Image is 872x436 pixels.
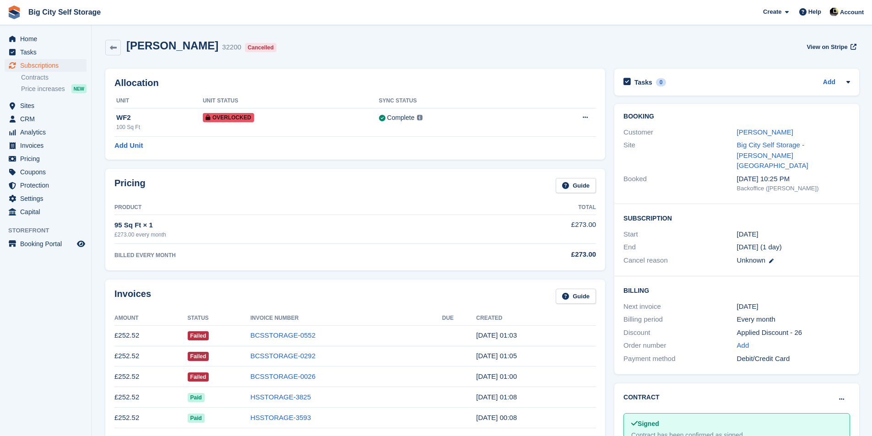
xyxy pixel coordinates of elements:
[203,113,254,122] span: Overlocked
[20,32,75,45] span: Home
[631,419,842,429] div: Signed
[387,113,415,123] div: Complete
[20,59,75,72] span: Subscriptions
[20,237,75,250] span: Booking Portal
[807,43,847,52] span: View on Stripe
[114,408,188,428] td: £252.52
[20,46,75,59] span: Tasks
[634,78,652,86] h2: Tasks
[737,328,850,338] div: Applied Discount - 26
[188,372,209,382] span: Failed
[823,77,835,88] a: Add
[623,354,737,364] div: Payment method
[623,174,737,193] div: Booked
[379,94,530,108] th: Sync Status
[623,229,737,240] div: Start
[808,7,821,16] span: Help
[114,220,457,231] div: 95 Sq Ft × 1
[188,311,250,326] th: Status
[476,352,517,360] time: 2025-06-15 00:05:28 UTC
[457,215,596,243] td: £273.00
[245,43,276,52] div: Cancelled
[417,115,422,120] img: icon-info-grey-7440780725fd019a000dd9b08b2336e03edf1995a4989e88bcd33f0948082b44.svg
[7,5,21,19] img: stora-icon-8386f47178a22dfd0bd8f6a31ec36ba5ce8667c1dd55bd0f319d3a0aa187defe.svg
[476,372,517,380] time: 2025-05-15 00:00:13 UTC
[114,346,188,366] td: £252.52
[623,140,737,171] div: Site
[803,39,858,54] a: View on Stripe
[737,128,793,136] a: [PERSON_NAME]
[188,393,205,402] span: Paid
[188,331,209,340] span: Failed
[457,249,596,260] div: £273.00
[8,226,91,235] span: Storefront
[476,414,517,421] time: 2025-03-15 00:08:59 UTC
[476,331,517,339] time: 2025-07-15 00:03:40 UTC
[623,127,737,138] div: Customer
[114,78,596,88] h2: Allocation
[763,7,781,16] span: Create
[623,285,850,295] h2: Billing
[21,73,87,82] a: Contracts
[5,179,87,192] a: menu
[20,126,75,139] span: Analytics
[623,328,737,338] div: Discount
[114,231,457,239] div: £273.00 every month
[25,5,104,20] a: Big City Self Storage
[250,393,311,401] a: HSSTORAGE-3825
[250,311,442,326] th: Invoice Number
[20,179,75,192] span: Protection
[21,85,65,93] span: Price increases
[5,139,87,152] a: menu
[20,139,75,152] span: Invoices
[222,42,241,53] div: 32200
[20,99,75,112] span: Sites
[5,192,87,205] a: menu
[114,366,188,387] td: £252.52
[20,166,75,178] span: Coupons
[5,126,87,139] a: menu
[5,59,87,72] a: menu
[737,340,749,351] a: Add
[5,166,87,178] a: menu
[737,141,808,169] a: Big City Self Storage - [PERSON_NAME][GEOGRAPHIC_DATA]
[476,393,517,401] time: 2025-04-15 00:08:22 UTC
[114,325,188,346] td: £252.52
[623,393,660,402] h2: Contract
[623,301,737,312] div: Next invoice
[250,372,315,380] a: BCSSTORAGE-0026
[5,99,87,112] a: menu
[623,113,850,120] h2: Booking
[116,113,203,123] div: WF2
[20,192,75,205] span: Settings
[20,205,75,218] span: Capital
[21,84,87,94] a: Price increases NEW
[623,255,737,266] div: Cancel reason
[457,200,596,215] th: Total
[20,113,75,125] span: CRM
[188,352,209,361] span: Failed
[250,352,315,360] a: BCSSTORAGE-0292
[126,39,218,52] h2: [PERSON_NAME]
[829,7,839,16] img: Patrick Nevin
[114,289,151,304] h2: Invoices
[737,174,850,184] div: [DATE] 10:25 PM
[737,314,850,325] div: Every month
[840,8,864,17] span: Account
[71,84,87,93] div: NEW
[737,229,758,240] time: 2024-02-01 00:00:00 UTC
[737,184,850,193] div: Backoffice ([PERSON_NAME])
[5,46,87,59] a: menu
[737,256,766,264] span: Unknown
[623,340,737,351] div: Order number
[656,78,666,86] div: 0
[737,354,850,364] div: Debit/Credit Card
[114,178,146,193] h2: Pricing
[5,32,87,45] a: menu
[114,94,203,108] th: Unit
[114,387,188,408] td: £252.52
[5,205,87,218] a: menu
[623,213,850,222] h2: Subscription
[556,289,596,304] a: Guide
[737,301,850,312] div: [DATE]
